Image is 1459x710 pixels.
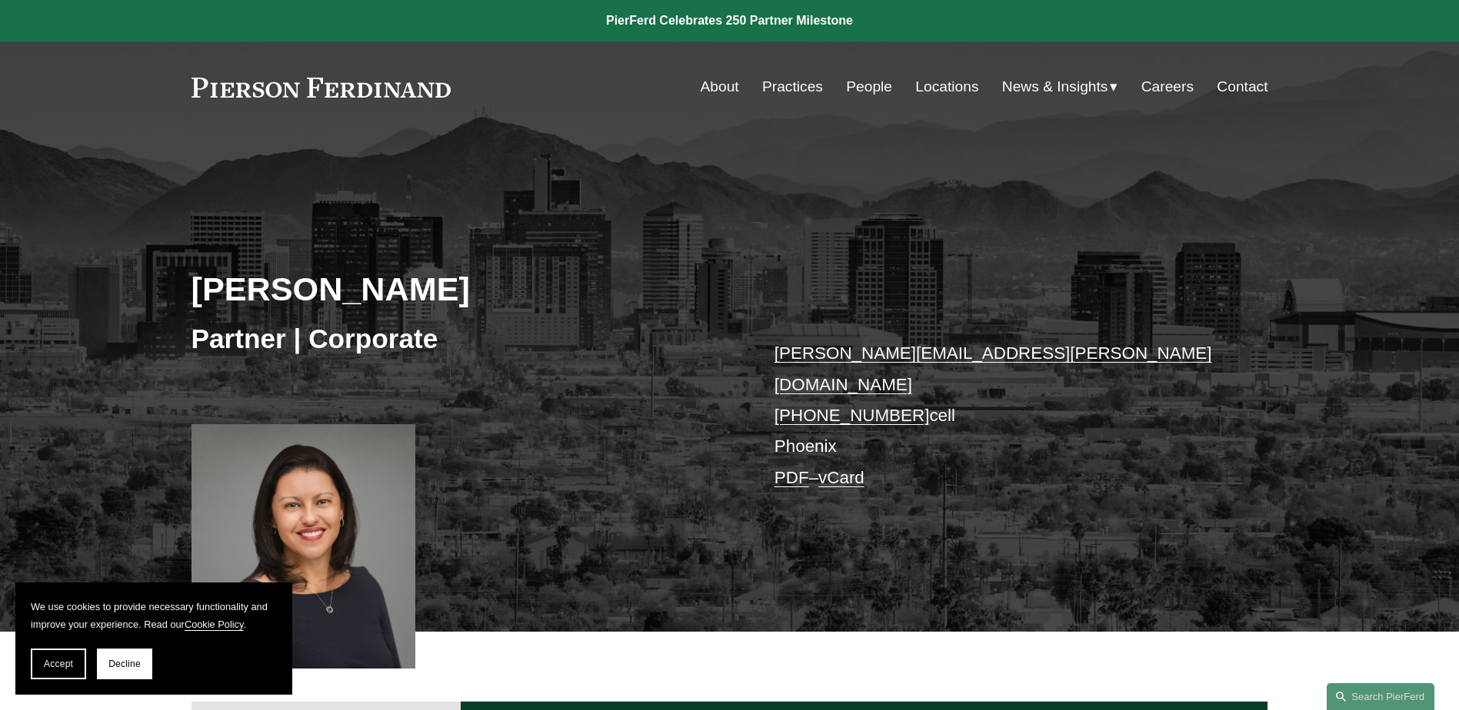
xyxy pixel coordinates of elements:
a: [PERSON_NAME][EMAIL_ADDRESS][PERSON_NAME][DOMAIN_NAME] [774,343,1212,393]
a: Search this site [1327,683,1434,710]
a: [PHONE_NUMBER] [774,406,930,425]
a: About [701,72,739,101]
a: vCard [818,468,864,487]
span: News & Insights [1002,74,1108,101]
a: PDF [774,468,809,487]
a: Cookie Policy [185,619,244,630]
a: Careers [1141,72,1194,101]
span: Accept [44,659,73,669]
a: Contact [1217,72,1267,101]
p: cell Phoenix – [774,338,1223,493]
a: Practices [762,72,823,101]
a: Locations [915,72,978,101]
h2: [PERSON_NAME] [192,269,730,309]
section: Cookie banner [15,582,292,695]
span: Decline [108,659,141,669]
button: Accept [31,649,86,679]
a: folder dropdown [1002,72,1118,101]
p: We use cookies to provide necessary functionality and improve your experience. Read our . [31,598,277,633]
h3: Partner | Corporate [192,322,730,356]
a: People [846,72,892,101]
button: Decline [97,649,152,679]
